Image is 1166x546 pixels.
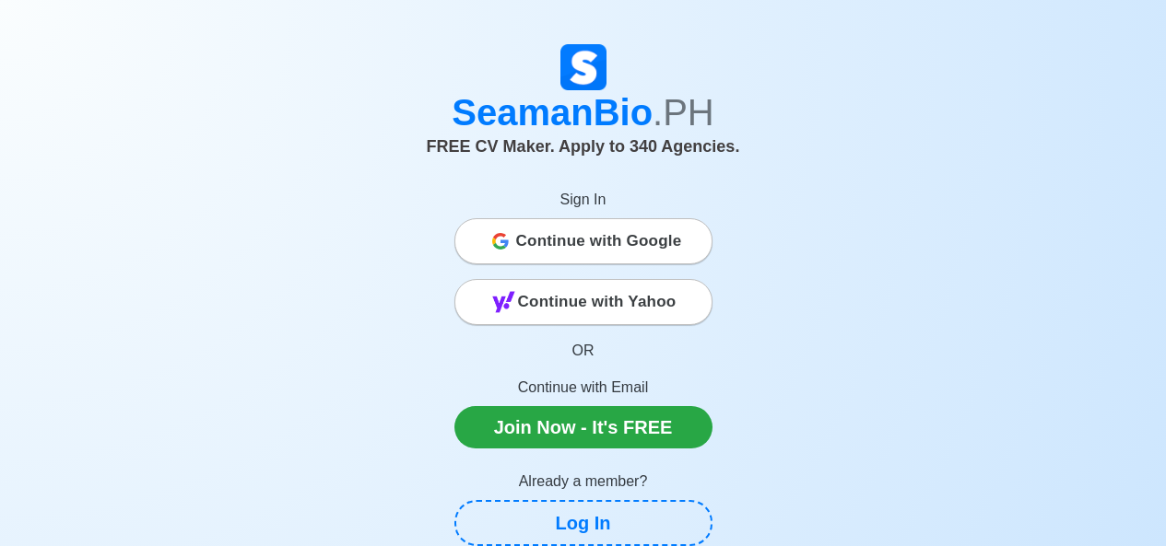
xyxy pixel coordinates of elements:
button: Continue with Yahoo [454,279,713,325]
h1: SeamanBio [72,90,1095,134]
a: Join Now - It's FREE [454,406,713,448]
span: Continue with Google [516,223,682,260]
img: Logo [560,44,607,90]
p: OR [454,340,713,362]
span: .PH [653,92,714,133]
p: Sign In [454,189,713,211]
p: Continue with Email [454,377,713,399]
p: Already a member? [454,470,713,493]
button: Continue with Google [454,218,713,264]
span: FREE CV Maker. Apply to 340 Agencies. [427,137,740,156]
a: Log In [454,500,713,546]
span: Continue with Yahoo [518,284,677,320]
